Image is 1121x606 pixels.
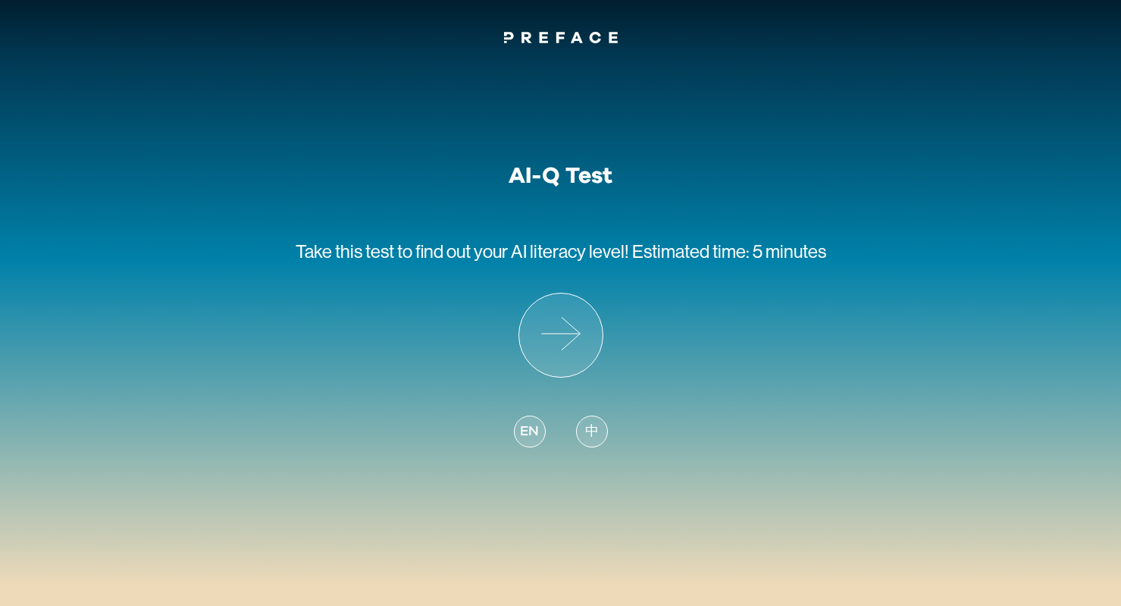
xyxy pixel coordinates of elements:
[520,422,538,442] span: EN
[415,241,629,262] span: find out your AI literacy level!
[296,241,412,262] span: Take this test to
[632,241,826,262] span: Estimated time: 5 minutes
[509,162,612,190] h1: AI-Q Test
[585,422,599,442] span: 中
